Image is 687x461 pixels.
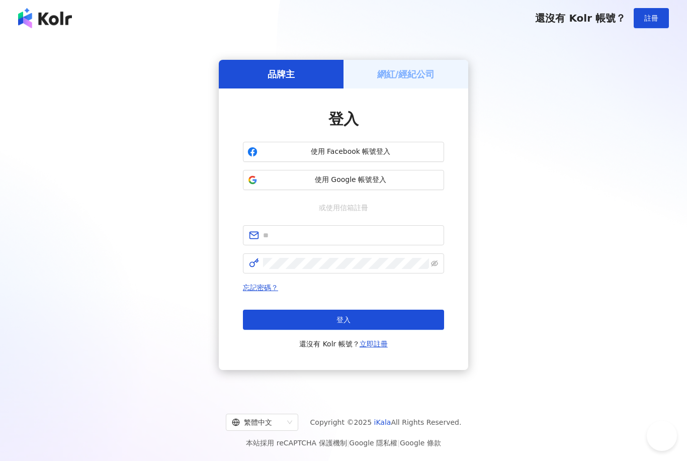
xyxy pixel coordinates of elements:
[377,68,435,80] h5: 網紅/經紀公司
[328,110,359,128] span: 登入
[634,8,669,28] button: 註冊
[232,414,283,430] div: 繁體中文
[374,418,391,426] a: iKala
[431,260,438,267] span: eye-invisible
[535,12,626,24] span: 還沒有 Kolr 帳號？
[310,416,462,428] span: Copyright © 2025 All Rights Reserved.
[336,316,351,324] span: 登入
[262,147,440,157] span: 使用 Facebook 帳號登入
[243,170,444,190] button: 使用 Google 帳號登入
[347,439,350,447] span: |
[397,439,400,447] span: |
[349,439,397,447] a: Google 隱私權
[312,202,375,213] span: 或使用信箱註冊
[360,340,388,348] a: 立即註冊
[644,14,658,22] span: 註冊
[647,421,677,451] iframe: Help Scout Beacon - Open
[246,437,441,449] span: 本站採用 reCAPTCHA 保護機制
[243,310,444,330] button: 登入
[18,8,72,28] img: logo
[268,68,295,80] h5: 品牌主
[400,439,441,447] a: Google 條款
[243,142,444,162] button: 使用 Facebook 帳號登入
[243,284,278,292] a: 忘記密碼？
[299,338,388,350] span: 還沒有 Kolr 帳號？
[262,175,440,185] span: 使用 Google 帳號登入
